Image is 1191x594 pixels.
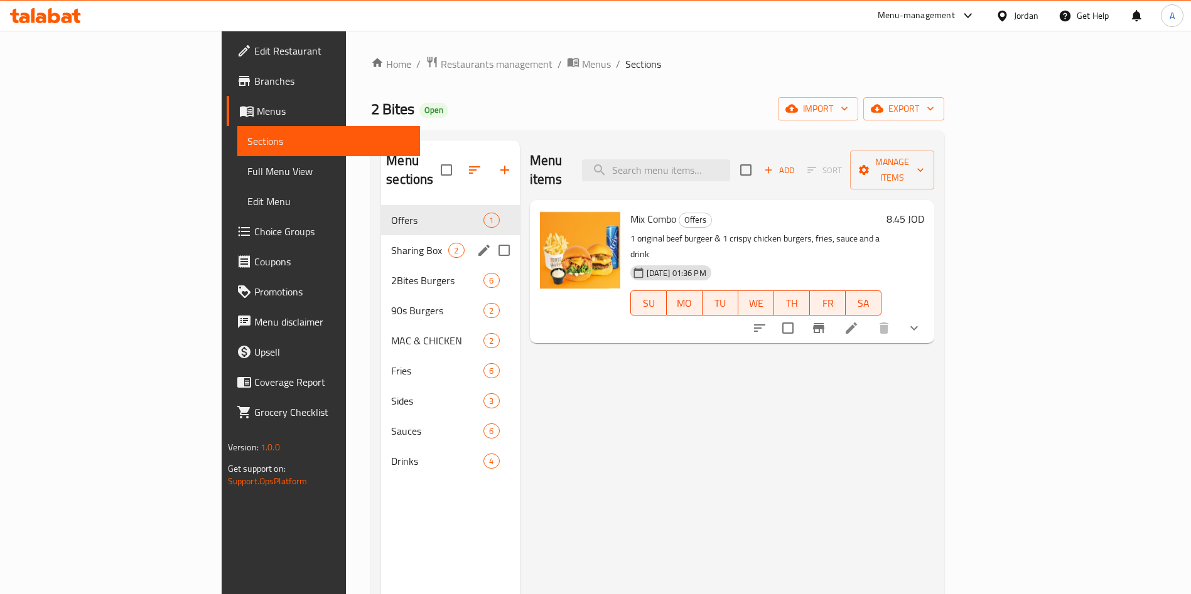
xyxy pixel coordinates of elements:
span: 2Bites Burgers [391,273,483,288]
span: Edit Menu [247,194,411,209]
span: 1 [484,215,498,226]
div: MAC & CHICKEN2 [381,326,519,356]
div: items [483,303,499,318]
span: Sections [247,134,411,149]
span: TU [708,294,733,312]
span: Select all sections [433,157,460,183]
span: Menus [257,103,411,119]
span: Select section [733,157,759,183]
div: items [483,213,499,228]
div: items [483,423,499,438]
button: show more [899,313,929,343]
span: Sauces [391,423,483,438]
button: TU [703,290,738,316]
a: Edit Menu [237,186,421,216]
span: 6 [484,275,498,287]
span: A [1170,9,1175,23]
button: Add section [490,155,520,185]
span: Sort sections [460,155,490,185]
input: search [582,159,730,181]
div: 90s Burgers2 [381,295,519,326]
span: Offers [391,213,483,228]
span: Manage items [860,154,924,186]
span: Add [762,163,796,178]
button: export [863,97,944,120]
span: Edit Restaurant [254,43,411,58]
div: Jordan [1014,9,1038,23]
div: Sides3 [381,386,519,416]
button: Manage items [850,151,934,189]
li: / [558,56,562,72]
span: Full Menu View [247,164,411,179]
span: Menu disclaimer [254,314,411,329]
span: MO [672,294,698,312]
p: 1 original beef burgeer & 1 crispy chicken burgers, fries, sauce and a drink [630,231,882,262]
li: / [616,56,620,72]
span: Coverage Report [254,374,411,390]
span: Drinks [391,453,483,469]
button: FR [810,290,846,316]
span: Choice Groups [254,224,411,239]
a: Branches [227,66,421,96]
span: import [788,101,848,117]
button: Branch-specific-item [804,313,834,343]
button: edit [475,241,493,260]
div: items [483,363,499,378]
span: Menus [582,56,611,72]
a: Restaurants management [426,56,552,72]
span: Open [419,105,448,115]
span: 6 [484,425,498,437]
div: Sharing Box2edit [381,235,519,265]
button: TH [774,290,810,316]
span: Restaurants management [441,56,552,72]
span: FR [815,294,841,312]
h6: 8.45 JOD [887,210,924,228]
span: Sides [391,393,483,408]
a: Promotions [227,277,421,307]
div: Fries6 [381,356,519,386]
span: Mix Combo [630,209,676,228]
a: Coverage Report [227,367,421,397]
button: Add [759,161,799,180]
div: Sauces6 [381,416,519,446]
span: Fries [391,363,483,378]
span: MAC & CHICKEN [391,333,483,348]
a: Choice Groups [227,216,421,247]
a: Upsell [227,337,421,367]
span: 1.0.0 [261,439,280,455]
span: 2 [484,305,498,317]
span: Sharing Box [391,243,448,258]
button: SA [846,290,881,316]
span: Add item [759,161,799,180]
button: SU [630,290,667,316]
button: MO [667,290,703,316]
span: 90s Burgers [391,303,483,318]
span: SA [851,294,876,312]
span: WE [743,294,769,312]
button: sort-choices [745,313,775,343]
div: Offers [679,213,712,228]
a: Menus [227,96,421,126]
span: [DATE] 01:36 PM [642,267,711,279]
div: Open [419,103,448,118]
img: Mix Combo [540,210,620,290]
span: Select section first [799,161,850,180]
span: TH [779,294,805,312]
a: Full Menu View [237,156,421,186]
div: Menu-management [878,8,955,23]
div: items [483,333,499,348]
div: items [483,453,499,469]
h2: Menu items [530,151,568,189]
span: SU [636,294,662,312]
span: export [873,101,934,117]
div: items [483,273,499,288]
a: Edit menu item [844,321,859,336]
span: Grocery Checklist [254,405,411,420]
a: Menus [567,56,611,72]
